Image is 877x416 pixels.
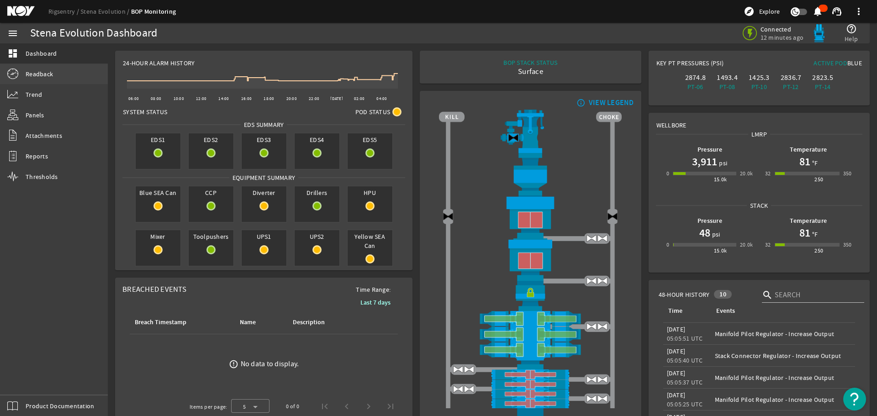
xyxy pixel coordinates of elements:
button: Open Resource Center [843,388,866,411]
div: Surface [503,67,557,76]
img: ValveOpen.png [453,364,464,375]
b: Temperature [790,145,827,154]
div: 32 [765,169,771,178]
span: Blue SEA Can [136,186,180,199]
div: 1493.4 [713,73,741,82]
img: ValveOpen.png [586,393,597,404]
div: Wellbore [649,113,869,130]
text: 22:00 [309,96,319,101]
span: UPS2 [295,230,339,243]
span: EDS SUMMARY [241,120,287,129]
mat-icon: help_outline [846,23,857,34]
div: PT-06 [681,82,709,91]
text: 08:00 [151,96,161,101]
mat-icon: support_agent [831,6,842,17]
div: No data to display. [241,359,299,369]
img: PipeRamClose.png [439,389,622,399]
span: EDS2 [189,133,233,146]
span: Trend [26,90,42,99]
div: Stena Evolution Dashboard [30,29,157,38]
img: ValveOpen.png [464,364,475,375]
img: ValveOpen.png [464,384,475,395]
img: Valve2Close.png [508,132,519,143]
div: 20.0k [740,240,753,249]
text: 02:00 [354,96,365,101]
text: 12:00 [196,96,206,101]
span: 12 minutes ago [761,33,804,42]
div: PT-08 [713,82,741,91]
div: Description [291,317,357,327]
b: Last 7 days [360,298,391,307]
span: Active Pod [814,59,847,67]
div: 250 [814,246,823,255]
h1: 81 [799,154,810,169]
img: ShearRamOpen.png [439,326,622,342]
span: Thresholds [26,172,58,181]
span: Drillers [295,186,339,199]
img: RiserAdapter.png [439,110,622,153]
div: 32 [765,240,771,249]
img: Bluepod.svg [810,24,828,42]
span: Pod Status [355,107,391,116]
input: Search [775,290,857,300]
button: Explore [740,4,783,19]
mat-icon: menu [7,28,18,39]
img: Valve2Close.png [443,211,454,222]
span: Diverter [242,186,286,199]
div: 2874.8 [681,73,709,82]
div: Key PT Pressures (PSI) [656,58,759,71]
div: 2836.7 [777,73,805,82]
text: 10:00 [174,96,184,101]
div: Time [668,306,682,316]
legacy-datetime-component: 05:05:25 UTC [667,400,703,408]
span: Toolpushers [189,230,233,243]
img: BopBodyShearBottom.png [439,358,622,369]
div: Manifold Pilot Regulator - Increase Output [715,395,851,404]
span: LMRP [748,130,770,139]
img: ShearRamOpen.png [439,311,622,326]
span: 24-Hour Alarm History [123,58,195,68]
div: Items per page: [190,402,227,411]
text: 18:00 [264,96,274,101]
img: ValveOpen.png [597,374,608,385]
div: 2823.5 [808,73,837,82]
span: Equipment Summary [229,173,298,182]
div: PT-14 [808,82,837,91]
legacy-datetime-component: [DATE] [667,347,686,355]
span: psi [710,230,720,239]
text: 04:00 [376,96,387,101]
span: Stack [747,201,771,210]
legacy-datetime-component: 05:05:40 UTC [667,356,703,364]
div: 10 [714,290,732,299]
div: VIEW LEGEND [589,98,634,107]
div: Breach Timestamp [135,317,186,327]
div: BOP STACK STATUS [503,58,557,67]
mat-icon: error_outline [229,359,238,369]
span: EDS1 [136,133,180,146]
text: 14:00 [218,96,229,101]
img: PipeRamClose.png [439,379,622,389]
span: HPU [348,186,392,199]
h1: 3,911 [692,154,717,169]
span: System Status [123,107,167,116]
div: 15.0k [714,246,727,255]
div: Breach Timestamp [133,317,227,327]
img: ValveOpen.png [597,275,608,286]
div: Stack Connector Regulator - Increase Output [715,351,851,360]
text: [DATE] [330,96,343,101]
span: Dashboard [26,49,57,58]
div: Events [716,306,735,316]
img: ValveOpen.png [453,384,464,395]
img: Valve2Close.png [607,211,618,222]
mat-icon: dashboard [7,48,18,59]
div: Name [238,317,280,327]
text: 06:00 [128,96,139,101]
legacy-datetime-component: 05:05:51 UTC [667,334,703,342]
img: PipeRamClose.png [439,399,622,408]
img: PipeRamClose.png [439,369,622,379]
img: ValveOpen.png [597,233,608,244]
text: 20:00 [286,96,297,101]
b: Pressure [697,216,722,225]
span: EDS4 [295,133,339,146]
div: 15.0k [714,175,727,184]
